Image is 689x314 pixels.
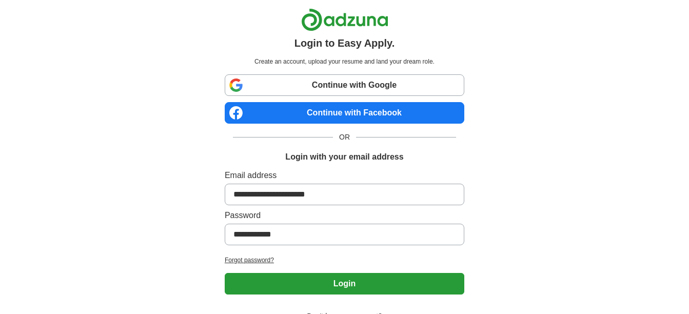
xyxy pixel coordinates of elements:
[285,151,403,163] h1: Login with your email address
[301,8,388,31] img: Adzuna logo
[227,57,462,66] p: Create an account, upload your resume and land your dream role.
[225,74,464,96] a: Continue with Google
[225,169,464,182] label: Email address
[294,35,395,51] h1: Login to Easy Apply.
[225,209,464,222] label: Password
[225,256,464,265] a: Forgot password?
[225,102,464,124] a: Continue with Facebook
[333,132,356,143] span: OR
[225,273,464,295] button: Login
